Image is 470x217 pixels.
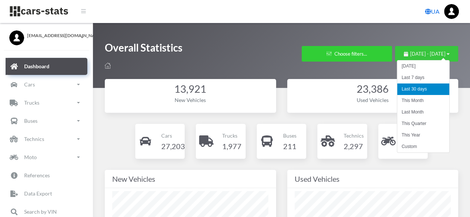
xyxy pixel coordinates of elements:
[112,173,269,185] div: New Vehicles
[24,116,38,125] p: Buses
[397,141,449,152] li: Custom
[295,82,451,96] div: 23,386
[397,83,449,95] li: Last 30 days
[397,60,449,72] li: [DATE]
[397,118,449,129] li: This Quarter
[9,6,69,17] img: navbar brand
[283,140,296,152] h4: 211
[24,171,50,180] p: References
[222,131,242,140] p: Trucks
[24,189,52,198] p: Data Export
[6,76,87,93] a: Cars
[105,41,182,58] h1: Overall Statistics
[344,131,364,140] p: Technics
[395,46,458,62] button: [DATE] - [DATE]
[112,96,269,104] div: New Vehicles
[24,80,35,89] p: Cars
[24,152,37,162] p: Moto
[397,129,449,141] li: This Year
[6,112,87,129] a: Buses
[6,167,87,184] a: References
[24,62,49,71] p: Dashboard
[24,207,57,216] p: Search by VIN
[444,4,459,19] img: ...
[397,95,449,106] li: This Month
[24,134,44,144] p: Technics
[9,30,84,39] a: [EMAIL_ADDRESS][DOMAIN_NAME]
[302,46,392,62] button: Choose filters...
[27,32,84,39] span: [EMAIL_ADDRESS][DOMAIN_NAME]
[222,140,242,152] h4: 1,977
[295,173,451,185] div: Used Vehicles
[6,149,87,166] a: Moto
[283,131,296,140] p: Buses
[344,140,364,152] h4: 2,297
[397,106,449,118] li: Last Month
[6,131,87,148] a: Technics
[161,131,185,140] p: Cars
[410,51,445,57] span: [DATE] - [DATE]
[422,4,443,19] a: UA
[112,82,269,96] div: 13,921
[397,72,449,83] li: Last 7 days
[24,98,39,107] p: Trucks
[295,96,451,104] div: Used Vehicles
[161,140,185,152] h4: 27,203
[6,94,87,111] a: Trucks
[6,58,87,75] a: Dashboard
[6,185,87,202] a: Data Export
